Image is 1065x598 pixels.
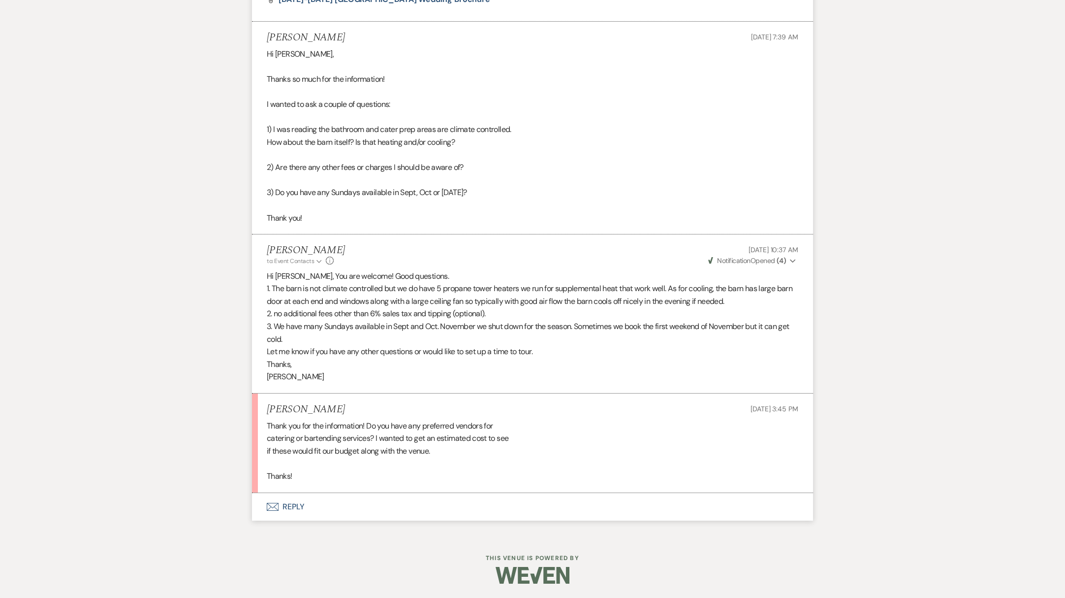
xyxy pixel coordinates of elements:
[267,370,798,383] p: [PERSON_NAME]
[749,245,798,254] span: [DATE] 10:37 AM
[751,404,798,413] span: [DATE] 3:45 PM
[267,48,798,224] div: Hi [PERSON_NAME], Thanks so much for the information! I wanted to ask a couple of questions: 1) I...
[267,282,798,307] p: 1. The barn is not climate controlled but we do have 5 propane tower heaters we run for supplemen...
[708,256,786,265] span: Opened
[267,257,314,265] span: to: Event Contacts
[267,32,345,44] h5: [PERSON_NAME]
[267,270,798,283] p: Hi [PERSON_NAME], You are welcome! Good questions.
[717,256,750,265] span: Notification
[267,403,345,416] h5: [PERSON_NAME]
[496,558,569,593] img: Weven Logo
[777,256,786,265] strong: ( 4 )
[751,33,798,41] span: [DATE] 7:39 AM
[267,358,798,371] p: Thanks,
[707,256,798,266] button: NotificationOpened (4)
[267,244,345,257] h5: [PERSON_NAME]
[267,320,798,345] p: 3. We have many Sundays available in Sept and Oct. November we shut down for the season. Sometime...
[267,345,798,358] p: Let me know if you have any other questions or would like to set up a time to tour.
[252,493,813,521] button: Reply
[267,307,798,320] p: 2. no additional fees other than 6% sales tax and tipping (optional).
[267,257,323,266] button: to: Event Contacts
[267,420,798,483] div: Thank you for the information! Do you have any preferred vendors for catering or bartending servi...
